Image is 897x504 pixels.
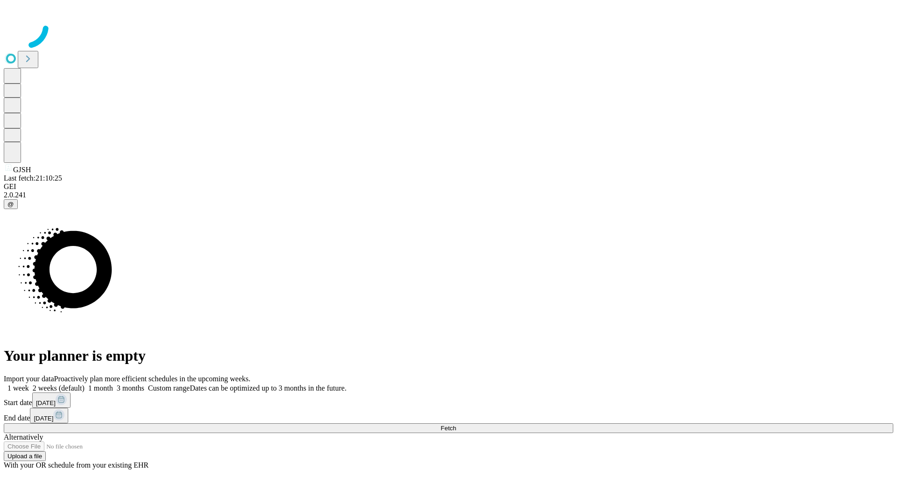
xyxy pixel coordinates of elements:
[190,384,346,392] span: Dates can be optimized up to 3 months in the future.
[4,199,18,209] button: @
[34,415,53,422] span: [DATE]
[54,375,250,383] span: Proactively plan more efficient schedules in the upcoming weeks.
[4,191,893,199] div: 2.0.241
[30,408,68,423] button: [DATE]
[36,399,56,406] span: [DATE]
[117,384,144,392] span: 3 months
[148,384,190,392] span: Custom range
[4,433,43,441] span: Alternatively
[4,408,893,423] div: End date
[441,425,456,432] span: Fetch
[4,423,893,433] button: Fetch
[33,384,85,392] span: 2 weeks (default)
[4,182,893,191] div: GEI
[7,201,14,208] span: @
[4,347,893,364] h1: Your planner is empty
[7,384,29,392] span: 1 week
[4,461,149,469] span: With your OR schedule from your existing EHR
[88,384,113,392] span: 1 month
[32,392,71,408] button: [DATE]
[4,392,893,408] div: Start date
[4,375,54,383] span: Import your data
[13,166,31,174] span: GJSH
[4,174,62,182] span: Last fetch: 21:10:25
[4,451,46,461] button: Upload a file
